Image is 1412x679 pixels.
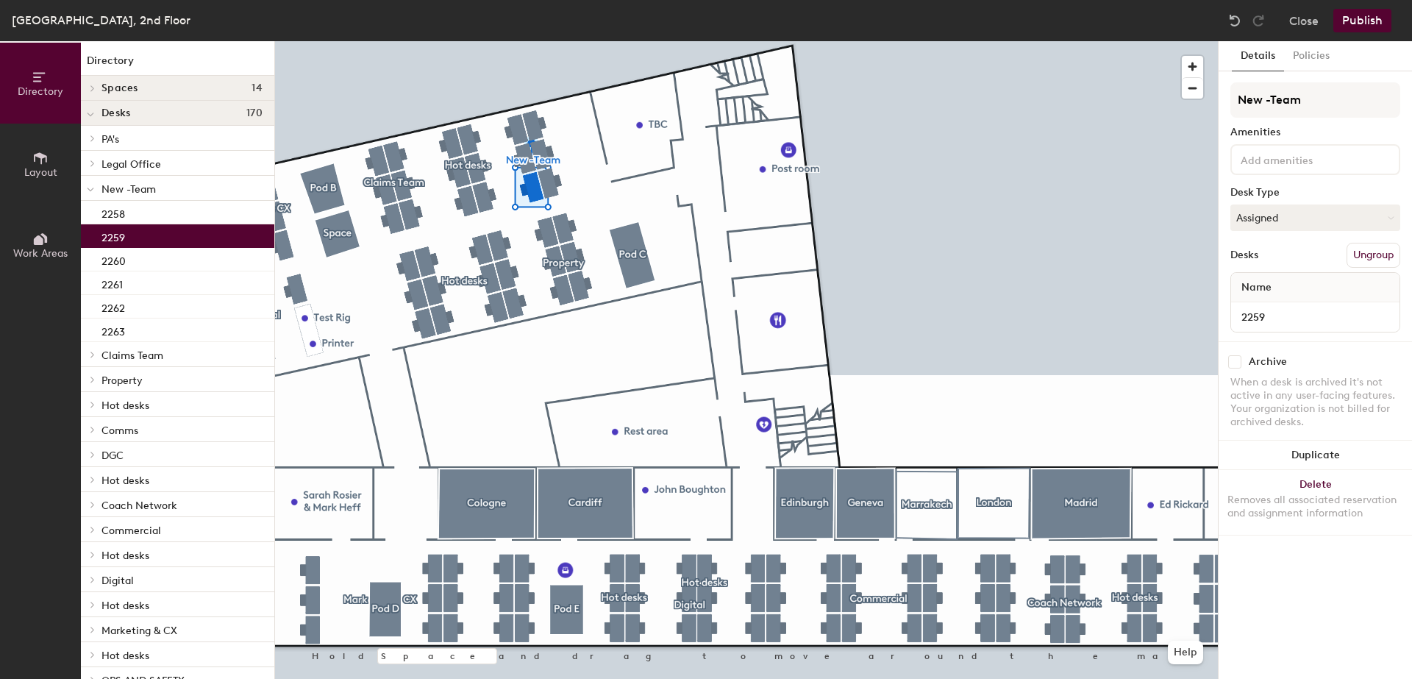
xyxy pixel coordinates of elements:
[101,424,138,437] span: Comms
[101,183,156,196] span: New -Team
[101,399,149,412] span: Hot desks
[101,449,124,462] span: DGC
[1284,41,1338,71] button: Policies
[101,575,134,587] span: Digital
[101,251,126,268] p: 2260
[101,158,161,171] span: Legal Office
[1232,41,1284,71] button: Details
[101,204,125,221] p: 2258
[1238,150,1370,168] input: Add amenities
[101,298,125,315] p: 2262
[1230,376,1400,429] div: When a desk is archived it's not active in any user-facing features. Your organization is not bil...
[101,500,177,512] span: Coach Network
[1251,13,1266,28] img: Redo
[81,53,274,76] h1: Directory
[1227,494,1403,520] div: Removes all associated reservation and assignment information
[1219,441,1412,470] button: Duplicate
[1230,127,1400,138] div: Amenities
[12,11,190,29] div: [GEOGRAPHIC_DATA], 2nd Floor
[101,107,130,119] span: Desks
[18,85,63,98] span: Directory
[101,274,123,291] p: 2261
[1219,470,1412,535] button: DeleteRemoves all associated reservation and assignment information
[1227,13,1242,28] img: Undo
[1230,187,1400,199] div: Desk Type
[1230,249,1258,261] div: Desks
[101,321,125,338] p: 2263
[101,474,149,487] span: Hot desks
[101,374,143,387] span: Property
[246,107,263,119] span: 170
[101,349,163,362] span: Claims Team
[1234,274,1279,301] span: Name
[1230,205,1400,231] button: Assigned
[101,625,177,637] span: Marketing & CX
[252,82,263,94] span: 14
[101,525,161,537] span: Commercial
[24,166,57,179] span: Layout
[101,600,149,612] span: Hot desks
[101,227,125,244] p: 2259
[101,133,119,146] span: PA's
[13,247,68,260] span: Work Areas
[1168,641,1203,664] button: Help
[101,550,149,562] span: Hot desks
[101,650,149,662] span: Hot desks
[1347,243,1400,268] button: Ungroup
[1234,307,1397,327] input: Unnamed desk
[1249,356,1287,368] div: Archive
[1289,9,1319,32] button: Close
[101,82,138,94] span: Spaces
[1333,9,1391,32] button: Publish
